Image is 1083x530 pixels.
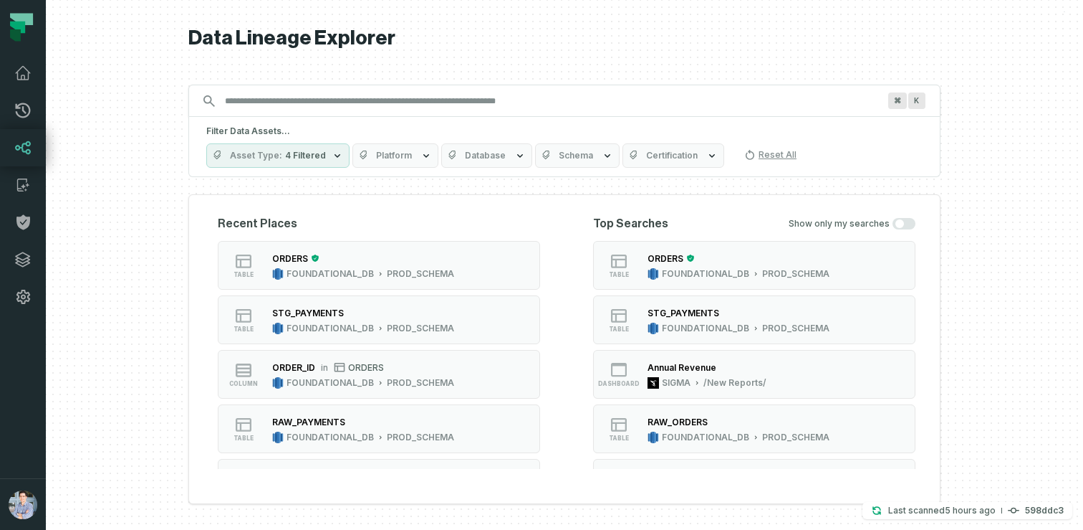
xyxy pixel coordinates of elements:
button: Last scanned[DATE] 6:18:03 PM598ddc3 [862,502,1072,519]
relative-time: Aug 11, 2025, 6:18 PM PDT [945,505,996,516]
span: Press ⌘ + K to focus the search bar [888,93,907,109]
h1: Data Lineage Explorer [188,26,940,51]
img: avatar of Alon Nafta [9,491,37,519]
p: Last scanned [888,503,996,518]
span: Press ⌘ + K to focus the search bar [908,93,925,109]
h4: 598ddc3 [1025,506,1064,515]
